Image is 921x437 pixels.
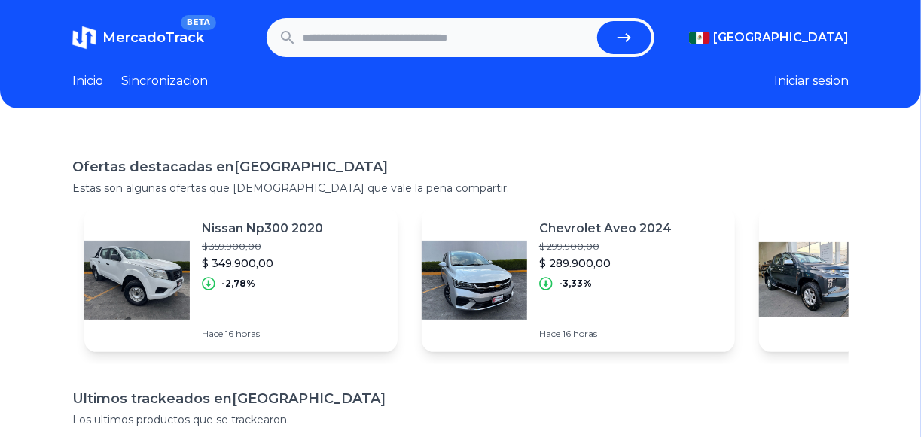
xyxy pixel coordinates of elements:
[72,72,103,90] a: Inicio
[121,72,208,90] a: Sincronizacion
[689,29,849,47] button: [GEOGRAPHIC_DATA]
[539,220,672,238] p: Chevrolet Aveo 2024
[202,220,323,238] p: Nissan Np300 2020
[72,26,96,50] img: MercadoTrack
[181,15,216,30] span: BETA
[102,29,204,46] span: MercadoTrack
[72,388,849,409] h1: Ultimos trackeados en [GEOGRAPHIC_DATA]
[422,227,527,332] img: Featured image
[713,29,849,47] span: [GEOGRAPHIC_DATA]
[774,72,849,90] button: Iniciar sesion
[72,156,849,178] h1: Ofertas destacadas en [GEOGRAPHIC_DATA]
[84,208,398,352] a: Featured imageNissan Np300 2020$ 359.900,00$ 349.900,00-2,78%Hace 16 horas
[202,241,323,253] p: $ 359.900,00
[539,241,672,253] p: $ 299.900,00
[539,256,672,271] p: $ 289.900,00
[759,227,865,332] img: Featured image
[202,328,323,340] p: Hace 16 horas
[72,412,849,427] p: Los ultimos productos que se trackearon.
[202,256,323,271] p: $ 349.900,00
[689,32,710,44] img: Mexico
[221,278,255,290] p: -2,78%
[422,208,735,352] a: Featured imageChevrolet Aveo 2024$ 299.900,00$ 289.900,00-3,33%Hace 16 horas
[559,278,592,290] p: -3,33%
[72,181,849,196] p: Estas son algunas ofertas que [DEMOGRAPHIC_DATA] que vale la pena compartir.
[72,26,204,50] a: MercadoTrackBETA
[539,328,672,340] p: Hace 16 horas
[84,227,190,332] img: Featured image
